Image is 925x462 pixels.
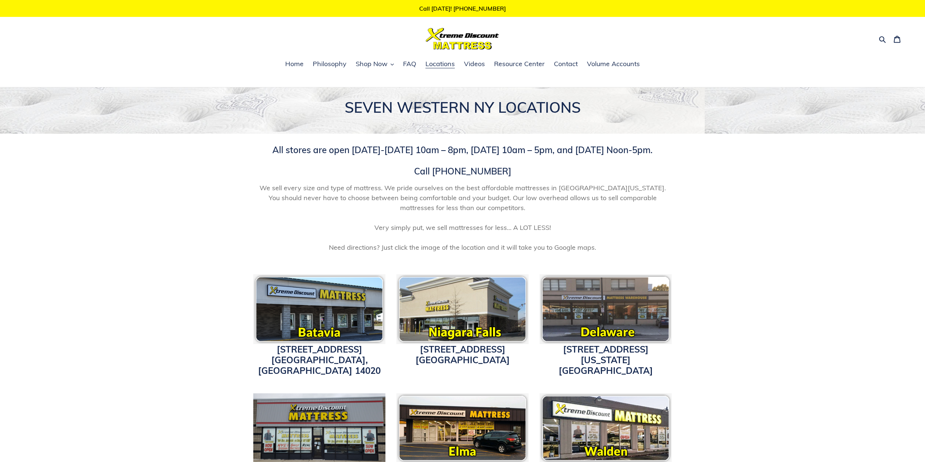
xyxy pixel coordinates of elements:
img: pf-c8c7db02--bataviaicon.png [253,274,385,344]
a: Locations [422,59,458,70]
a: Volume Accounts [583,59,643,70]
span: Resource Center [494,59,545,68]
a: Contact [550,59,581,70]
a: FAQ [399,59,420,70]
img: Xtreme Discount Mattress Niagara Falls [396,274,529,344]
span: Volume Accounts [587,59,640,68]
span: We sell every size and type of mattress. We pride ourselves on the best affordable mattresses in ... [253,183,672,252]
span: FAQ [403,59,416,68]
a: [STREET_ADDRESS][GEOGRAPHIC_DATA] [416,344,510,365]
a: Resource Center [490,59,548,70]
img: pf-118c8166--delawareicon.png [540,274,672,344]
a: Home [282,59,307,70]
span: All stores are open [DATE]-[DATE] 10am – 8pm, [DATE] 10am – 5pm, and [DATE] Noon-5pm. Call [PHONE... [272,144,653,177]
a: [STREET_ADDRESS][US_STATE][GEOGRAPHIC_DATA] [559,344,653,376]
span: SEVEN WESTERN NY LOCATIONS [345,98,581,116]
a: [STREET_ADDRESS][GEOGRAPHIC_DATA], [GEOGRAPHIC_DATA] 14020 [258,344,381,376]
img: Xtreme Discount Mattress [426,28,499,50]
span: Home [285,59,304,68]
span: Contact [554,59,578,68]
span: Videos [464,59,485,68]
a: Videos [460,59,489,70]
button: Shop Now [352,59,398,70]
span: Shop Now [356,59,388,68]
span: Locations [425,59,455,68]
span: Philosophy [313,59,347,68]
a: Philosophy [309,59,350,70]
